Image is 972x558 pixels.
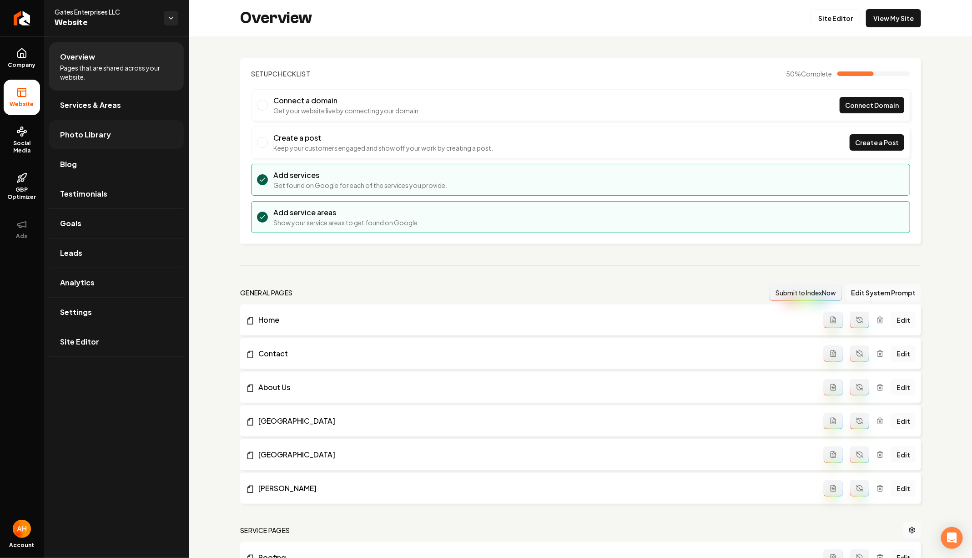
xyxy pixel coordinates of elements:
button: Edit System Prompt [846,284,921,301]
a: Social Media [4,119,40,162]
a: Connect Domain [840,97,904,113]
img: Anthony Hurgoi [13,520,31,538]
a: Create a Post [850,134,904,151]
h2: Checklist [251,69,311,78]
h2: general pages [240,288,293,297]
a: [GEOGRAPHIC_DATA] [246,416,824,426]
a: Edit [891,413,916,429]
span: Account [10,542,35,549]
h2: Service Pages [240,526,290,535]
span: Site Editor [60,336,99,347]
a: Site Editor [811,9,861,27]
button: Add admin page prompt [824,345,843,362]
span: Analytics [60,277,95,288]
button: Add admin page prompt [824,312,843,328]
a: Company [4,41,40,76]
h3: Add services [273,170,447,181]
p: Get found on Google for each of the services you provide. [273,181,447,190]
span: Pages that are shared across your website. [60,63,173,81]
h3: Add service areas [273,207,419,218]
p: Keep your customers engaged and show off your work by creating a post. [273,143,493,152]
h3: Connect a domain [273,95,420,106]
a: Testimonials [49,179,184,208]
a: GBP Optimizer [4,165,40,208]
a: Site Editor [49,327,184,356]
div: Open Intercom Messenger [941,527,963,549]
img: Rebolt Logo [14,11,30,25]
span: Setup [251,70,273,78]
button: Add admin page prompt [824,446,843,463]
a: Settings [49,298,184,327]
a: Contact [246,348,824,359]
a: Home [246,315,824,325]
span: Connect Domain [845,101,899,110]
a: View My Site [866,9,921,27]
p: Show your service areas to get found on Google. [273,218,419,227]
a: Edit [891,446,916,463]
span: Services & Areas [60,100,121,111]
span: Goals [60,218,81,229]
span: Overview [60,51,95,62]
a: Edit [891,480,916,497]
button: Ads [4,212,40,247]
span: Create a Post [855,138,899,147]
span: Website [6,101,38,108]
button: Open user button [13,520,31,538]
a: Blog [49,150,184,179]
span: Social Media [4,140,40,154]
a: Analytics [49,268,184,297]
span: Testimonials [60,188,107,199]
h3: Create a post [273,132,493,143]
span: Ads [13,233,31,240]
span: Website [55,16,156,29]
a: Edit [891,379,916,396]
a: Photo Library [49,120,184,149]
span: Gates Enterprises LLC [55,7,156,16]
span: Photo Library [60,129,111,140]
button: Add admin page prompt [824,413,843,429]
a: Leads [49,238,184,268]
span: Blog [60,159,77,170]
span: GBP Optimizer [4,186,40,201]
a: Goals [49,209,184,238]
a: [GEOGRAPHIC_DATA] [246,449,824,460]
button: Submit to IndexNow [770,284,842,301]
p: Get your website live by connecting your domain. [273,106,420,115]
button: Add admin page prompt [824,379,843,396]
a: Services & Areas [49,91,184,120]
span: 50 % [786,69,832,78]
a: About Us [246,382,824,393]
button: Add admin page prompt [824,480,843,497]
span: Complete [801,70,832,78]
a: [PERSON_NAME] [246,483,824,494]
a: Edit [891,345,916,362]
a: Edit [891,312,916,328]
span: Company [5,61,40,69]
span: Settings [60,307,92,318]
h2: Overview [240,9,312,27]
span: Leads [60,248,82,259]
